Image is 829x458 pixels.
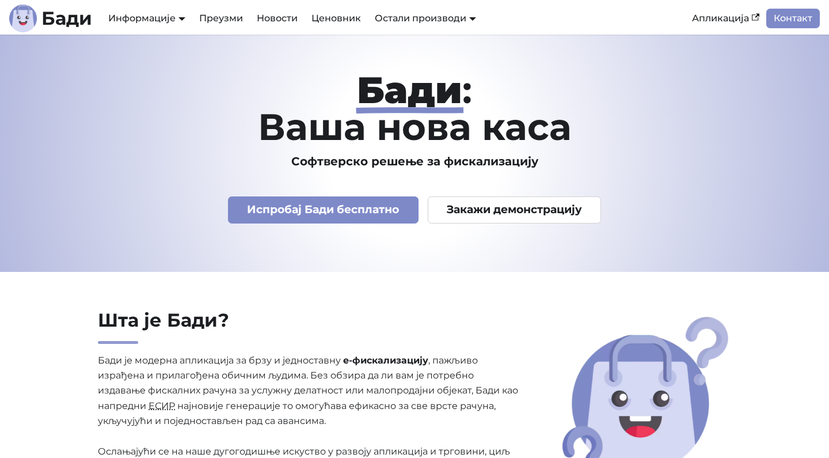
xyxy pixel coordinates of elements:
[343,355,428,366] strong: е-фискализацију
[108,13,185,24] a: Информације
[305,9,368,28] a: Ценовник
[44,154,785,169] h3: Софтверско решење за фискализацију
[766,9,820,28] a: Контакт
[228,196,419,224] a: Испробај Бади бесплатно
[192,9,250,28] a: Преузми
[149,400,175,411] abbr: Електронски систем за издавање рачуна
[9,5,92,32] a: ЛогоБади
[428,196,602,224] a: Закажи демонстрацију
[685,9,766,28] a: Апликација
[98,309,523,344] h2: Шта је Бади?
[357,67,462,112] strong: Бади
[250,9,305,28] a: Новости
[41,9,92,28] b: Бади
[9,5,37,32] img: Лого
[44,71,785,145] h1: : Ваша нова каса
[375,13,476,24] a: Остали производи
